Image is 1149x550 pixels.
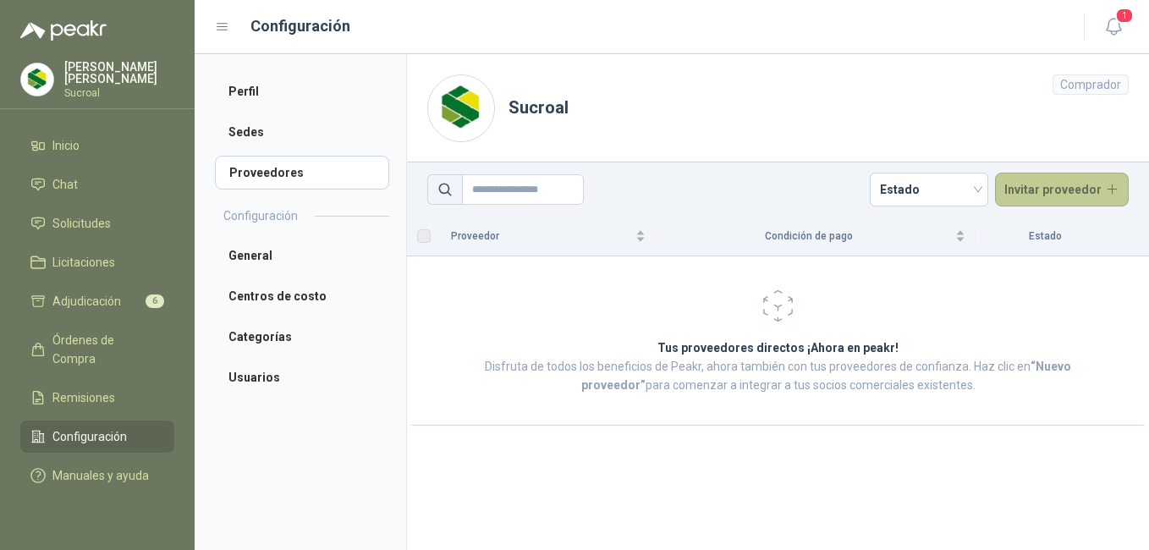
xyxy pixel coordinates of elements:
span: Configuración [52,427,127,446]
h2: Tus proveedores directos ¡Ahora en peakr! [483,338,1074,357]
h1: Configuración [250,14,350,38]
a: Chat [20,168,174,201]
a: Proveedores [215,156,389,190]
th: Estado [976,217,1115,256]
a: Centros de costo [215,279,389,313]
span: Proveedor [451,228,632,245]
a: Configuración [20,421,174,453]
a: General [215,239,389,272]
a: Órdenes de Compra [20,324,174,375]
span: Manuales y ayuda [52,466,149,485]
span: 1 [1115,8,1134,24]
span: Condición de pago [666,228,952,245]
a: Sedes [215,115,389,149]
p: Sucroal [64,88,174,98]
a: Manuales y ayuda [20,459,174,492]
a: Adjudicación6 [20,285,174,317]
img: Logo peakr [20,20,107,41]
span: Remisiones [52,388,115,407]
a: Perfil [215,74,389,108]
span: Adjudicación [52,292,121,311]
span: Órdenes de Compra [52,331,158,368]
span: Licitaciones [52,253,115,272]
th: Condición de pago [656,217,976,256]
p: Disfruta de todos los beneficios de Peakr, ahora también con tus proveedores de confianza. Haz cl... [483,357,1074,394]
span: Chat [52,175,78,194]
span: 6 [146,294,164,308]
span: Estado [880,177,978,202]
button: 1 [1098,12,1129,42]
button: Invitar proveedor [995,173,1130,206]
a: Usuarios [215,360,389,394]
span: Solicitudes [52,214,111,233]
a: Remisiones [20,382,174,414]
a: Inicio [20,129,174,162]
p: [PERSON_NAME] [PERSON_NAME] [64,61,174,85]
h2: Configuración [223,206,298,225]
a: Solicitudes [20,207,174,239]
a: Licitaciones [20,246,174,278]
span: Inicio [52,136,80,155]
h1: Sucroal [509,95,569,121]
th: Proveedor [441,217,656,256]
a: Categorías [215,320,389,354]
img: Company Logo [428,75,494,141]
div: Comprador [1053,74,1129,95]
img: Company Logo [21,63,53,96]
